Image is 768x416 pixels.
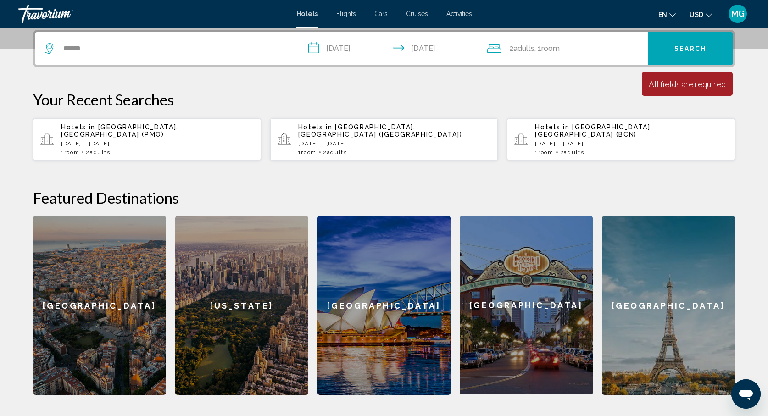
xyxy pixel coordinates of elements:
span: Room [301,149,317,155]
button: Hotels in [GEOGRAPHIC_DATA], [GEOGRAPHIC_DATA] ([GEOGRAPHIC_DATA])[DATE] - [DATE]1Room2Adults [270,118,498,161]
button: Check-in date: Aug 27, 2025 Check-out date: Sep 5, 2025 [299,32,478,65]
button: Hotels in [GEOGRAPHIC_DATA], [GEOGRAPHIC_DATA] (BCN)[DATE] - [DATE]1Room2Adults [507,118,735,161]
button: Search [648,32,733,65]
span: 2 [560,149,584,155]
span: Hotels in [298,123,333,131]
a: [GEOGRAPHIC_DATA] [33,216,166,395]
span: Search [674,45,707,53]
button: Change language [658,8,676,21]
div: All fields are required [649,79,726,89]
p: [DATE] - [DATE] [298,140,491,147]
span: Adults [90,149,110,155]
p: [DATE] - [DATE] [535,140,728,147]
span: 1 [298,149,317,155]
span: 2 [323,149,347,155]
a: Flights [336,10,356,17]
div: Search widget [35,32,733,65]
p: Your Recent Searches [33,90,735,109]
span: 1 [61,149,79,155]
a: Activities [446,10,472,17]
span: Room [538,149,554,155]
span: Adults [327,149,347,155]
span: , 1 [534,42,560,55]
a: [GEOGRAPHIC_DATA] [460,216,593,395]
span: [GEOGRAPHIC_DATA], [GEOGRAPHIC_DATA] (PMO) [61,123,178,138]
a: Hotels [296,10,318,17]
span: Adults [513,44,534,53]
iframe: Button to launch messaging window [731,379,761,409]
span: 1 [535,149,553,155]
span: Room [541,44,560,53]
a: [GEOGRAPHIC_DATA] [602,216,735,395]
a: [US_STATE] [175,216,308,395]
a: Travorium [18,5,287,23]
a: Cars [374,10,388,17]
span: MG [731,9,745,18]
p: [DATE] - [DATE] [61,140,254,147]
button: Travelers: 2 adults, 0 children [478,32,648,65]
span: Hotels in [61,123,95,131]
button: User Menu [726,4,750,23]
button: Hotels in [GEOGRAPHIC_DATA], [GEOGRAPHIC_DATA] (PMO)[DATE] - [DATE]1Room2Adults [33,118,261,161]
span: [GEOGRAPHIC_DATA], [GEOGRAPHIC_DATA] ([GEOGRAPHIC_DATA]) [298,123,462,138]
span: en [658,11,667,18]
span: 2 [86,149,110,155]
span: 2 [509,42,534,55]
button: Change currency [690,8,712,21]
span: Hotels in [535,123,569,131]
span: Adults [564,149,584,155]
a: Cruises [406,10,428,17]
a: [GEOGRAPHIC_DATA] [317,216,451,395]
span: USD [690,11,703,18]
h2: Featured Destinations [33,189,735,207]
span: Room [64,149,80,155]
span: [GEOGRAPHIC_DATA], [GEOGRAPHIC_DATA] (BCN) [535,123,652,138]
